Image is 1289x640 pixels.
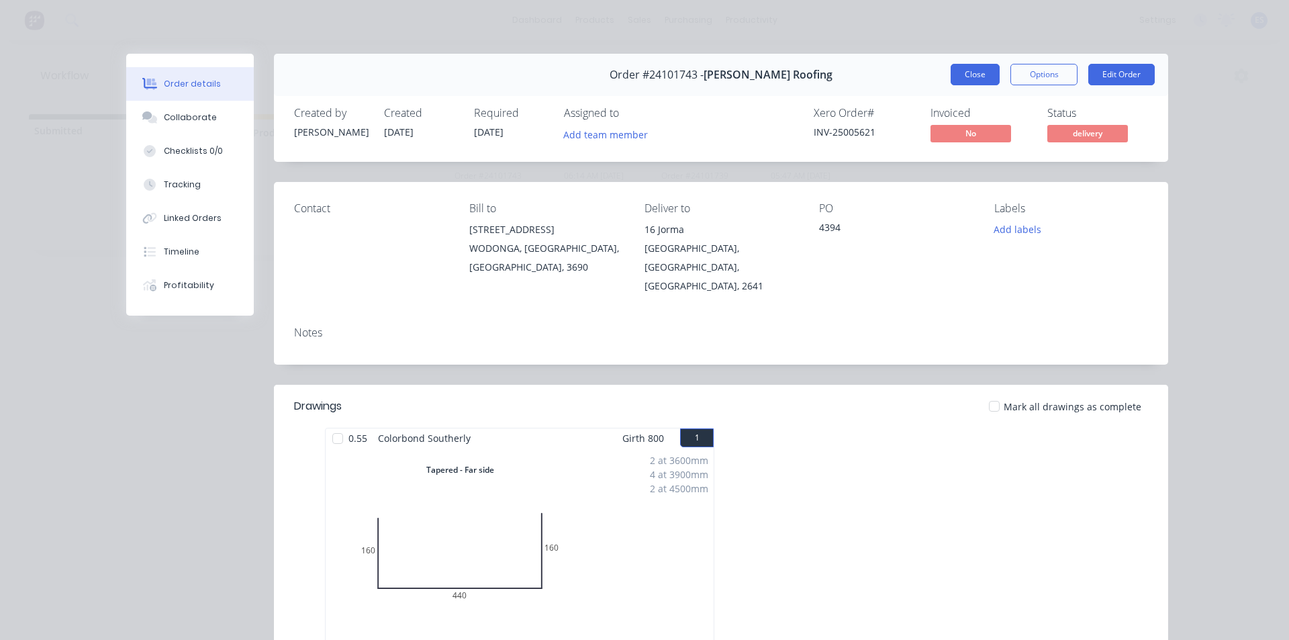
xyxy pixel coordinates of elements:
div: Timeline [164,246,199,258]
span: No [930,125,1011,142]
div: Linked Orders [164,212,222,224]
div: 4394 [819,220,973,239]
div: 16 Jorma [644,220,798,239]
button: Checklists 0/0 [126,134,254,168]
div: [GEOGRAPHIC_DATA], [GEOGRAPHIC_DATA], [GEOGRAPHIC_DATA], 2641 [644,239,798,295]
button: Add team member [557,125,655,143]
span: [DATE] [384,126,414,138]
button: Tracking [126,168,254,201]
div: Bill to [469,202,623,215]
span: [DATE] [474,126,504,138]
div: Status [1047,107,1148,120]
button: delivery [1047,125,1128,145]
button: Add labels [987,220,1049,238]
button: Linked Orders [126,201,254,235]
button: Order details [126,67,254,101]
div: 2 at 3600mm [650,453,708,467]
span: Order #24101743 - [610,68,704,81]
button: Collaborate [126,101,254,134]
div: Assigned to [564,107,698,120]
div: Profitability [164,279,214,291]
div: WODONGA, [GEOGRAPHIC_DATA], [GEOGRAPHIC_DATA], 3690 [469,239,623,277]
div: [STREET_ADDRESS]WODONGA, [GEOGRAPHIC_DATA], [GEOGRAPHIC_DATA], 3690 [469,220,623,277]
div: Tracking [164,179,201,191]
div: [STREET_ADDRESS] [469,220,623,239]
div: Collaborate [164,111,217,124]
div: Created [384,107,458,120]
div: Required [474,107,548,120]
span: delivery [1047,125,1128,142]
div: Created by [294,107,368,120]
div: Order details [164,78,221,90]
div: Contact [294,202,448,215]
button: Close [951,64,1000,85]
button: Edit Order [1088,64,1155,85]
div: Checklists 0/0 [164,145,223,157]
div: PO [819,202,973,215]
span: [PERSON_NAME] Roofing [704,68,832,81]
div: Invoiced [930,107,1031,120]
div: INV-25005621 [814,125,914,139]
div: 2 at 4500mm [650,482,708,496]
div: Drawings [294,398,342,414]
span: Mark all drawings as complete [1004,400,1141,414]
div: Xero Order # [814,107,914,120]
button: Timeline [126,235,254,269]
div: Deliver to [644,202,798,215]
div: Labels [994,202,1148,215]
span: 0.55 [343,428,373,448]
span: Colorbond Southerly [373,428,476,448]
button: Options [1010,64,1078,85]
button: Profitability [126,269,254,302]
div: [PERSON_NAME] [294,125,368,139]
div: 16 Jorma[GEOGRAPHIC_DATA], [GEOGRAPHIC_DATA], [GEOGRAPHIC_DATA], 2641 [644,220,798,295]
span: Girth 800 [622,428,664,448]
div: 4 at 3900mm [650,467,708,482]
button: 1 [680,428,714,447]
div: Notes [294,326,1148,339]
button: Add team member [564,125,655,143]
